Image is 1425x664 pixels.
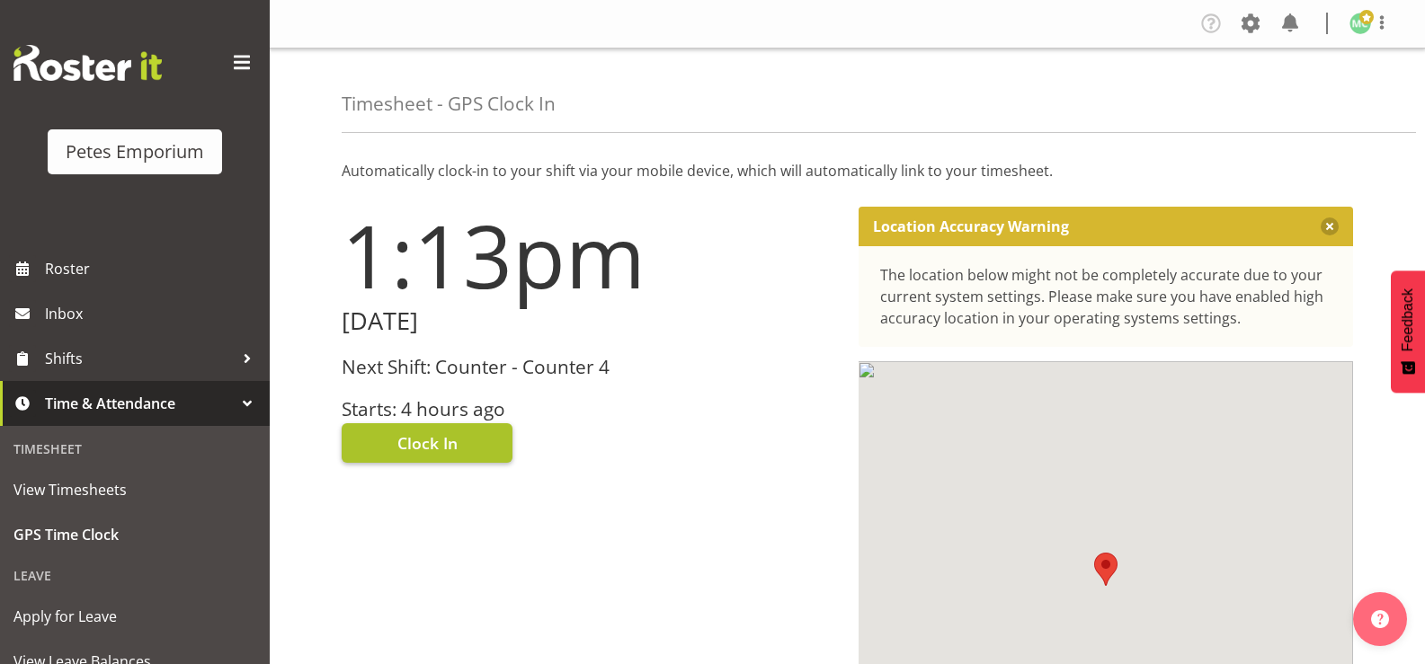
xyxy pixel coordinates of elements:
[1400,288,1416,351] span: Feedback
[4,430,265,467] div: Timesheet
[342,93,556,114] h4: Timesheet - GPS Clock In
[4,512,265,557] a: GPS Time Clock
[45,255,261,282] span: Roster
[342,357,837,377] h3: Next Shift: Counter - Counter 4
[342,307,837,335] h2: [DATE]
[45,300,261,327] span: Inbox
[4,557,265,594] div: Leave
[13,521,256,548] span: GPS Time Clock
[1321,217,1339,235] button: Close message
[342,399,837,420] h3: Starts: 4 hours ago
[397,431,458,455] span: Clock In
[342,160,1353,181] p: Automatically clock-in to your shift via your mobile device, which will automatically link to you...
[1391,270,1425,393] button: Feedback - Show survey
[342,423,512,463] button: Clock In
[13,603,256,630] span: Apply for Leave
[873,217,1069,235] p: Location Accuracy Warning
[45,345,234,372] span: Shifts
[45,390,234,417] span: Time & Attendance
[13,45,162,81] img: Rosterit website logo
[880,264,1332,329] div: The location below might not be completely accurate due to your current system settings. Please m...
[342,207,837,304] h1: 1:13pm
[4,594,265,639] a: Apply for Leave
[66,138,204,165] div: Petes Emporium
[1371,610,1389,628] img: help-xxl-2.png
[1349,13,1371,34] img: melissa-cowen2635.jpg
[4,467,265,512] a: View Timesheets
[13,476,256,503] span: View Timesheets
